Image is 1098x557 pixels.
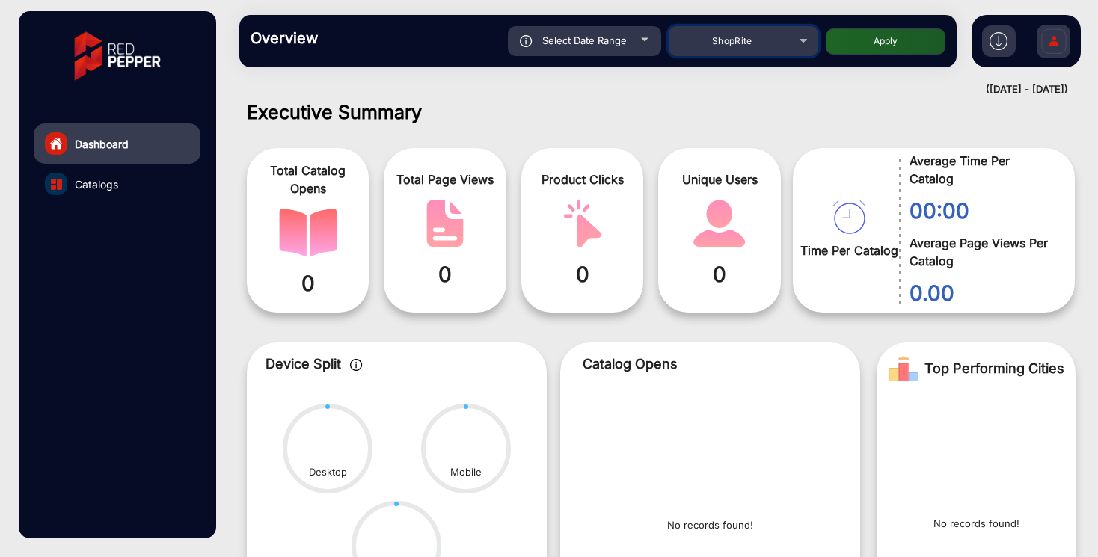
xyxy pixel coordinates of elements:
span: Average Time Per Catalog [910,152,1052,188]
span: ShopRite [712,35,752,46]
a: Catalogs [34,164,200,204]
img: icon [350,359,363,371]
div: ([DATE] - [DATE]) [224,82,1068,97]
span: Catalogs [75,176,118,192]
div: Desktop [309,465,347,480]
img: catalog [553,200,612,247]
span: 0 [533,259,632,290]
img: catalog [279,209,337,256]
span: Total Page Views [395,170,494,188]
p: Catalog Opens [583,354,838,374]
img: vmg-logo [64,19,171,93]
h3: Overview [251,29,460,47]
div: Mobile [450,465,482,480]
span: 0.00 [910,277,1052,309]
img: home [49,137,63,150]
img: h2download.svg [990,32,1007,50]
span: Average Page Views Per Catalog [910,234,1052,270]
p: No records found! [667,518,753,533]
span: 0 [669,259,769,290]
span: 00:00 [910,195,1052,227]
span: Unique Users [669,170,769,188]
span: Total Catalog Opens [258,161,358,197]
span: 0 [258,268,358,299]
span: Product Clicks [533,170,632,188]
button: Apply [826,28,945,55]
p: No records found! [933,517,1019,532]
img: catalog [51,179,62,190]
span: 0 [395,259,494,290]
span: Dashboard [75,136,129,152]
h1: Executive Summary [247,101,1076,123]
img: Sign%20Up.svg [1038,17,1070,70]
img: catalog [832,200,866,234]
span: Top Performing Cities [924,354,1064,384]
img: Rank image [889,354,918,384]
img: icon [520,35,533,47]
span: Select Date Range [542,34,627,46]
span: Device Split [266,356,341,372]
img: catalog [416,200,474,247]
a: Dashboard [34,123,200,164]
img: catalog [690,200,749,247]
